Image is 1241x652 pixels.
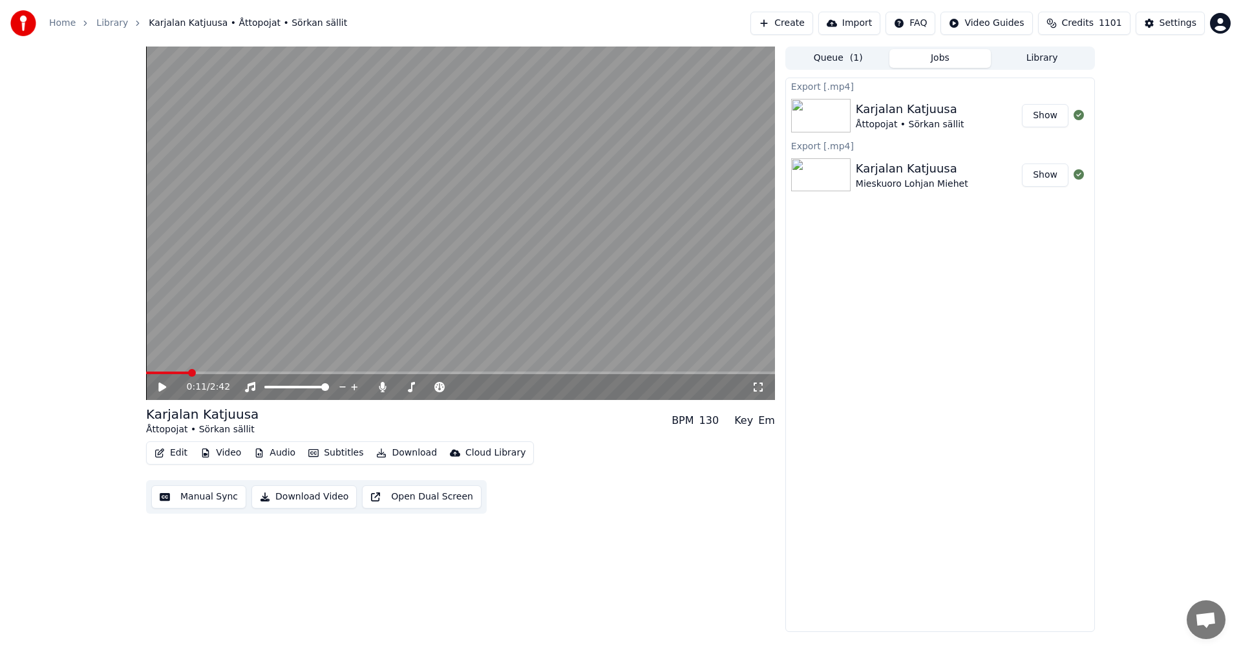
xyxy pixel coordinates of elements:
div: Karjalan Katjuusa [146,405,259,423]
span: Credits [1062,17,1094,30]
nav: breadcrumb [49,17,347,30]
button: Open Dual Screen [362,485,482,509]
img: youka [10,10,36,36]
div: / [187,381,218,394]
button: Import [818,12,880,35]
div: Key [734,413,753,428]
div: 130 [699,413,719,428]
button: Subtitles [303,444,368,462]
div: Åttopojat • Sörkan sällit [856,118,964,131]
button: Video [195,444,246,462]
div: Karjalan Katjuusa [856,100,964,118]
div: Export [.mp4] [786,138,1094,153]
span: 2:42 [210,381,230,394]
button: Settings [1136,12,1205,35]
div: Mieskuoro Lohjan Miehet [856,178,968,191]
div: Settings [1160,17,1196,30]
button: FAQ [886,12,935,35]
span: ( 1 ) [850,52,863,65]
div: Em [758,413,775,428]
span: 0:11 [187,381,207,394]
button: Jobs [889,49,992,68]
span: Karjalan Katjuusa • Åttopojat • Sörkan sällit [149,17,347,30]
button: Download [371,444,442,462]
div: BPM [672,413,694,428]
div: Export [.mp4] [786,78,1094,94]
button: Library [991,49,1093,68]
button: Create [750,12,813,35]
button: Show [1022,104,1068,127]
button: Video Guides [940,12,1032,35]
span: 1101 [1099,17,1122,30]
button: Show [1022,163,1068,187]
a: Home [49,17,76,30]
button: Credits1101 [1038,12,1130,35]
button: Download Video [251,485,357,509]
button: Edit [149,444,193,462]
button: Audio [249,444,301,462]
a: Avoin keskustelu [1187,600,1225,639]
a: Library [96,17,128,30]
div: Åttopojat • Sörkan sällit [146,423,259,436]
button: Queue [787,49,889,68]
div: Cloud Library [465,447,525,459]
button: Manual Sync [151,485,246,509]
div: Karjalan Katjuusa [856,160,968,178]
